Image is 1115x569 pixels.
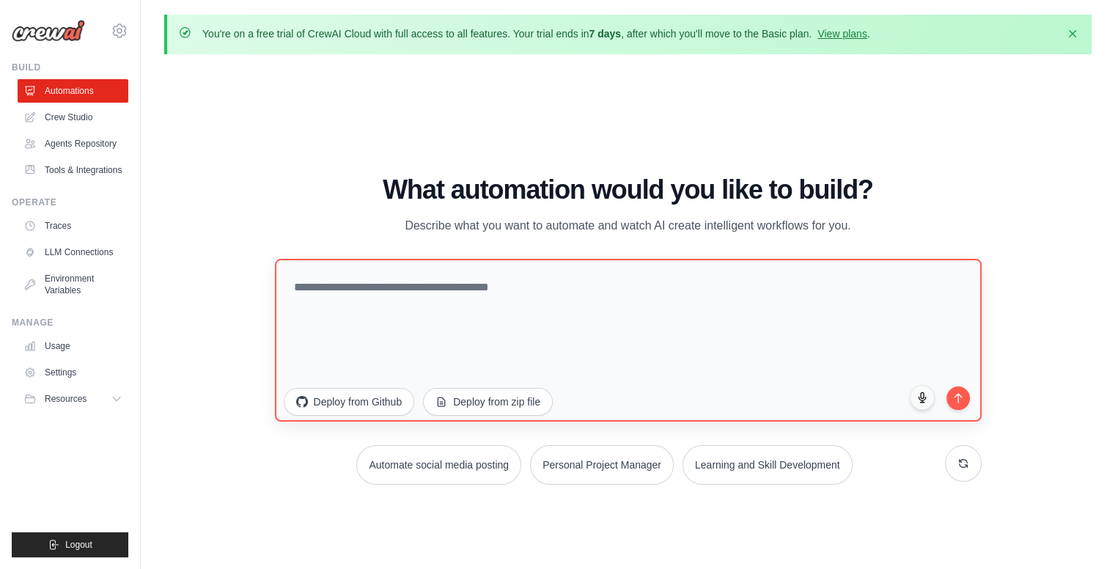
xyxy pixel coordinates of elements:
h1: What automation would you like to build? [275,175,982,205]
a: Agents Repository [18,132,128,155]
a: LLM Connections [18,241,128,264]
button: Automate social media posting [356,445,521,485]
strong: 7 days [589,28,621,40]
button: Learning and Skill Development [682,445,853,485]
p: Describe what you want to automate and watch AI create intelligent workflows for you. [382,216,875,235]
div: Build [12,62,128,73]
a: Traces [18,214,128,238]
a: Settings [18,361,128,384]
p: You're on a free trial of CrewAI Cloud with full access to all features. Your trial ends in , aft... [202,26,870,41]
a: Usage [18,334,128,358]
a: Automations [18,79,128,103]
img: Logo [12,20,85,42]
button: Personal Project Manager [530,445,674,485]
a: Environment Variables [18,267,128,302]
a: Crew Studio [18,106,128,129]
a: View plans [817,28,866,40]
div: Manage [12,317,128,328]
span: Resources [45,393,87,405]
button: Logout [12,532,128,557]
button: Resources [18,387,128,411]
div: Operate [12,197,128,208]
button: Deploy from Github [284,388,415,416]
button: Deploy from zip file [423,388,553,416]
span: Logout [65,539,92,551]
a: Tools & Integrations [18,158,128,182]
